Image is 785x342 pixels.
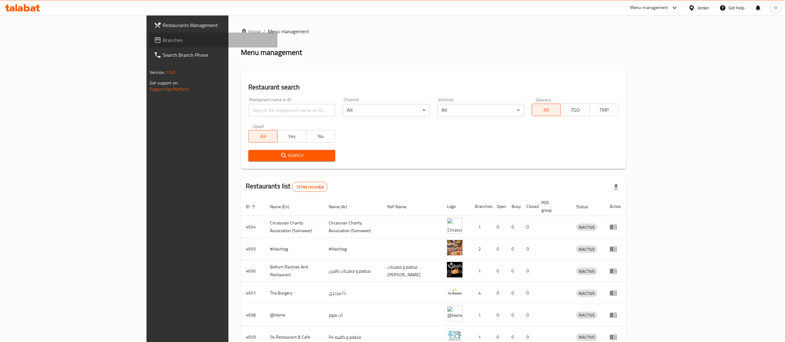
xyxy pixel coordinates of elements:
[507,260,521,282] td: 0
[253,124,264,128] label: Upsell
[492,216,507,238] td: 0
[470,282,492,304] td: 4
[265,260,324,282] td: Belfurn Pastries And Restaurant
[248,83,619,92] h2: Restaurant search
[251,132,275,141] span: All
[576,312,597,319] span: INACTIVE
[277,130,306,142] button: Yes
[610,245,621,253] div: Menu
[447,240,462,255] img: #Hashtag
[270,203,297,210] span: Name (En)
[149,47,277,62] a: Search Branch Phone
[532,104,561,116] button: All
[437,104,524,116] div: All
[610,223,621,231] div: Menu
[246,203,258,210] span: ID
[576,203,596,210] span: Status
[470,238,492,260] td: 2
[521,260,536,282] td: 0
[610,333,621,341] div: Menu
[576,268,597,275] span: INACTIVE
[248,130,277,142] button: All
[610,267,621,275] div: Menu
[166,68,175,76] span: 1.0.0
[507,304,521,326] td: 0
[292,184,327,190] span: 15146 record(s)
[150,79,178,87] span: Get support on:
[292,182,328,192] div: Total records count
[382,260,442,282] td: مطعم و معجنات [PERSON_NAME]
[265,216,324,238] td: ​Circassian ​Charity ​Association​ (Samawer)
[576,223,597,231] div: INACTIVE
[447,306,462,322] img: @Home
[324,216,382,238] td: ​Circassian ​Charity ​Association​ (Samawer)
[492,197,507,216] th: Open
[521,216,536,238] td: 0
[563,106,587,115] span: TGO
[535,106,558,115] span: All
[589,104,619,116] button: TMP
[492,304,507,326] td: 0
[150,85,189,93] a: Support.OpsPlatform
[610,289,621,297] div: Menu
[150,68,165,76] span: Version:
[149,33,277,47] a: Branches
[630,4,668,11] div: Menu-management
[521,238,536,260] td: 0
[447,262,462,277] img: Belfurn Pastries And Restaurant
[324,260,382,282] td: مطعم و معجنات بالفرن
[265,282,324,304] td: The Burgery
[447,284,462,299] img: The Burgery
[610,311,621,319] div: Menu
[241,28,626,35] nav: breadcrumb
[163,51,273,59] span: Search Branch Phone
[387,203,414,210] span: Ref. Name
[609,179,624,194] div: Export file
[163,36,273,44] span: Branches
[470,197,492,216] th: Branches
[521,197,536,216] th: Closed
[248,104,335,116] input: Search for restaurant name or ID..
[470,304,492,326] td: 1
[576,334,597,341] span: INACTIVE
[576,246,597,253] span: INACTIVE
[576,290,597,297] span: INACTIVE
[561,104,590,116] button: TGO
[442,197,470,216] th: Logo
[343,104,430,116] div: All
[507,282,521,304] td: 0
[492,238,507,260] td: 0
[507,197,521,216] th: Busy
[309,132,333,141] span: No
[774,4,777,11] span: H
[507,216,521,238] td: 0
[306,130,335,142] button: No
[248,150,335,161] button: Search
[329,203,355,210] span: Name (Ar)
[470,260,492,282] td: 1
[521,282,536,304] td: 0
[541,199,564,214] span: POS group
[324,238,382,260] td: #Hashtag
[265,238,324,260] td: #Hashtag
[324,304,382,326] td: آت هوم
[492,282,507,304] td: 0
[536,97,552,102] label: Delivery
[576,224,597,231] span: INACTIVE
[149,18,277,33] a: Restaurants Management
[605,197,626,216] th: Action
[697,4,710,11] div: Jordan
[447,218,462,233] img: ​Circassian ​Charity ​Association​ (Samawer)
[246,182,328,192] h2: Restaurants list
[521,304,536,326] td: 0
[592,106,616,115] span: TMP
[470,216,492,238] td: 1
[265,304,324,326] td: @Home
[163,21,273,29] span: Restaurants Management
[324,282,382,304] td: ذا بيرجري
